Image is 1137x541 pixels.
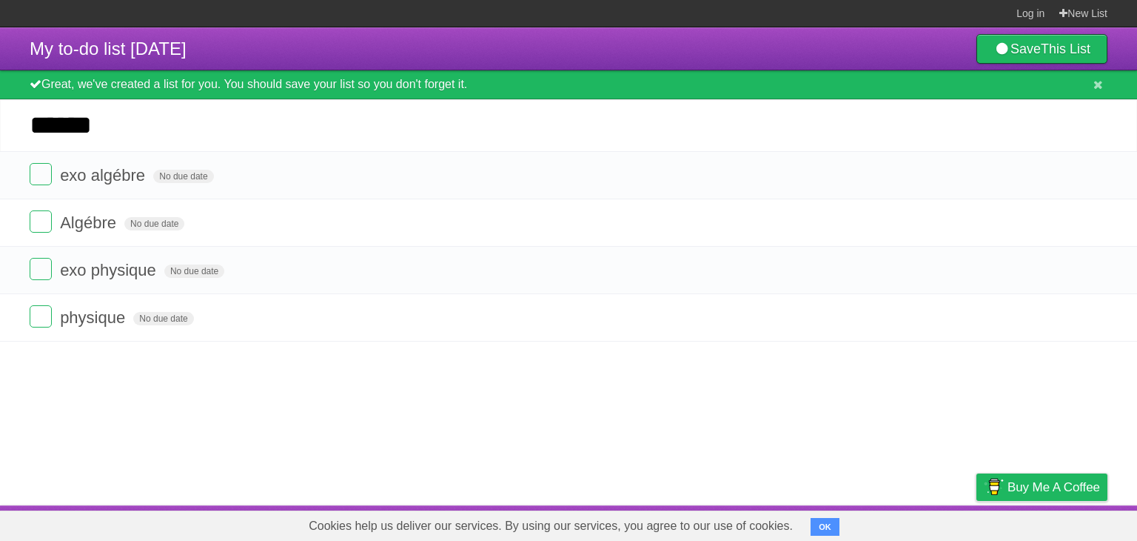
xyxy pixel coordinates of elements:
button: OK [811,518,839,536]
span: exo physique [60,261,160,279]
a: Buy me a coffee [976,474,1107,501]
span: No due date [124,217,184,230]
a: About [779,509,811,537]
a: Privacy [957,509,996,537]
label: Done [30,163,52,185]
b: This List [1041,42,1090,56]
span: Buy me a coffee [1007,474,1100,500]
span: physique [60,308,129,327]
a: SaveThis List [976,34,1107,64]
span: No due date [133,312,193,325]
span: My to-do list [DATE] [30,39,187,59]
span: exo algébre [60,166,149,185]
label: Done [30,210,52,233]
span: No due date [164,265,224,278]
span: No due date [153,170,213,183]
a: Developers [828,509,888,537]
a: Terms [907,509,939,537]
label: Done [30,305,52,328]
span: Algébre [60,213,120,232]
a: Suggest a feature [1014,509,1107,537]
label: Done [30,258,52,280]
span: Cookies help us deliver our services. By using our services, you agree to our use of cookies. [294,511,808,541]
img: Buy me a coffee [984,474,1004,499]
